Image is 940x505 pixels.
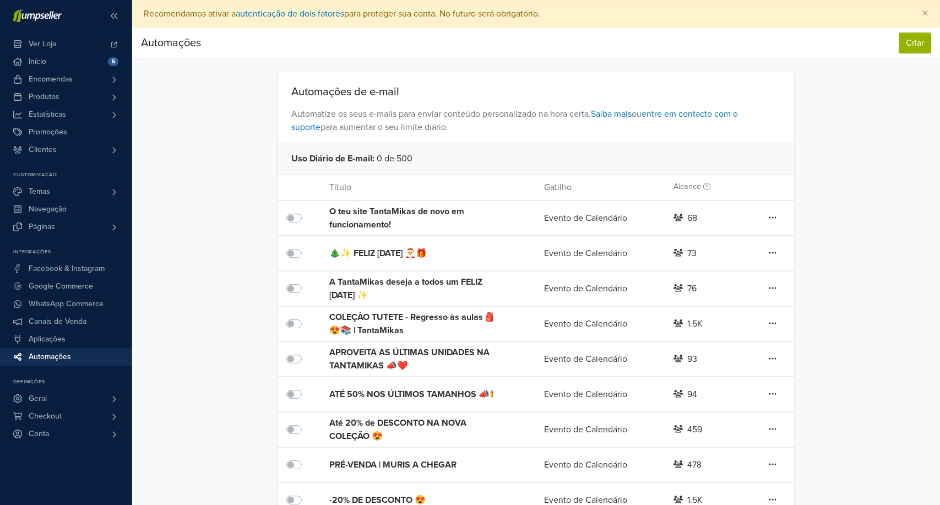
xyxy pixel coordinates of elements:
span: Google Commerce [29,278,93,295]
div: 1.5K [687,317,703,330]
div: Automações [141,32,201,54]
div: Evento de Calendário [536,282,665,295]
span: Ver Loja [29,35,56,53]
span: Geral [29,390,47,408]
div: Evento de Calendário [536,388,665,401]
span: Automações [29,348,71,366]
span: Navegação [29,200,67,218]
div: 459 [687,423,702,436]
span: Conta [29,425,49,443]
div: Título [321,181,536,194]
div: ATÉ 50% NOS ÚLTIMOS TAMANHOS 📣🤩 [329,388,501,401]
div: COLEÇÂO TUTETE - Regresso às aulas 🎒😍📚 | TantaMikas [329,311,501,337]
span: Promoções [29,123,67,141]
span: Estatísticas [29,106,66,123]
button: Criar [899,32,931,53]
div: Evento de Calendário [536,317,665,330]
span: Clientes [29,141,57,159]
div: 94 [687,388,697,401]
span: Início [29,53,46,70]
div: 68 [687,211,697,225]
div: Evento de Calendário [536,458,665,471]
p: Integrações [13,249,132,256]
div: 93 [687,352,697,366]
span: Produtos [29,88,59,106]
div: 73 [687,247,697,260]
div: Automações de e-mail [278,85,794,99]
p: Customização [13,172,132,178]
div: APROVEITA AS ÚLTIMAS UNIDADES NA TANTAMIKAS 📣❤️ [329,346,501,372]
span: Uso Diário de E-mail : [291,152,374,165]
span: Aplicações [29,330,66,348]
div: 478 [687,458,702,471]
span: WhatsApp Commerce [29,295,104,313]
div: Evento de Calendário [536,247,665,260]
div: 76 [687,282,697,295]
div: Evento de Calendário [536,352,665,366]
div: Evento de Calendário [536,211,665,225]
div: 0 de 500 [278,143,794,174]
span: Canais de Venda [29,313,86,330]
div: A TantaMikas deseja a todos um FELIZ [DATE] ✨ [329,275,501,302]
a: Saiba mais [591,108,632,120]
label: Alcance [673,181,710,193]
span: 5 [108,57,118,66]
span: Temas [29,183,50,200]
div: 🎄✨ FELIZ [DATE] 🎅🎁 [329,247,501,260]
a: autenticação de dois fatores [236,8,344,19]
div: O teu site TantaMikas de novo em funcionamento! [329,205,501,231]
span: × [922,6,928,21]
span: Encomendas [29,70,73,88]
span: Facebook & Instagram [29,260,105,278]
span: Checkout [29,408,62,425]
div: Evento de Calendário [536,423,665,436]
div: PRÉ-VENDA | MURIS A CHEGAR [329,458,501,471]
div: Gatilho [536,181,665,194]
span: Páginas [29,218,55,236]
p: Definições [13,379,132,385]
div: Até 20% de DESCONTO NA NOVA COLEÇÃO 😍 [329,416,501,443]
button: Close [911,1,939,27]
span: Automatize os seus e-mails para enviar conteúdo personalizado na hora certa. ou para aumentar o s... [278,99,794,143]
